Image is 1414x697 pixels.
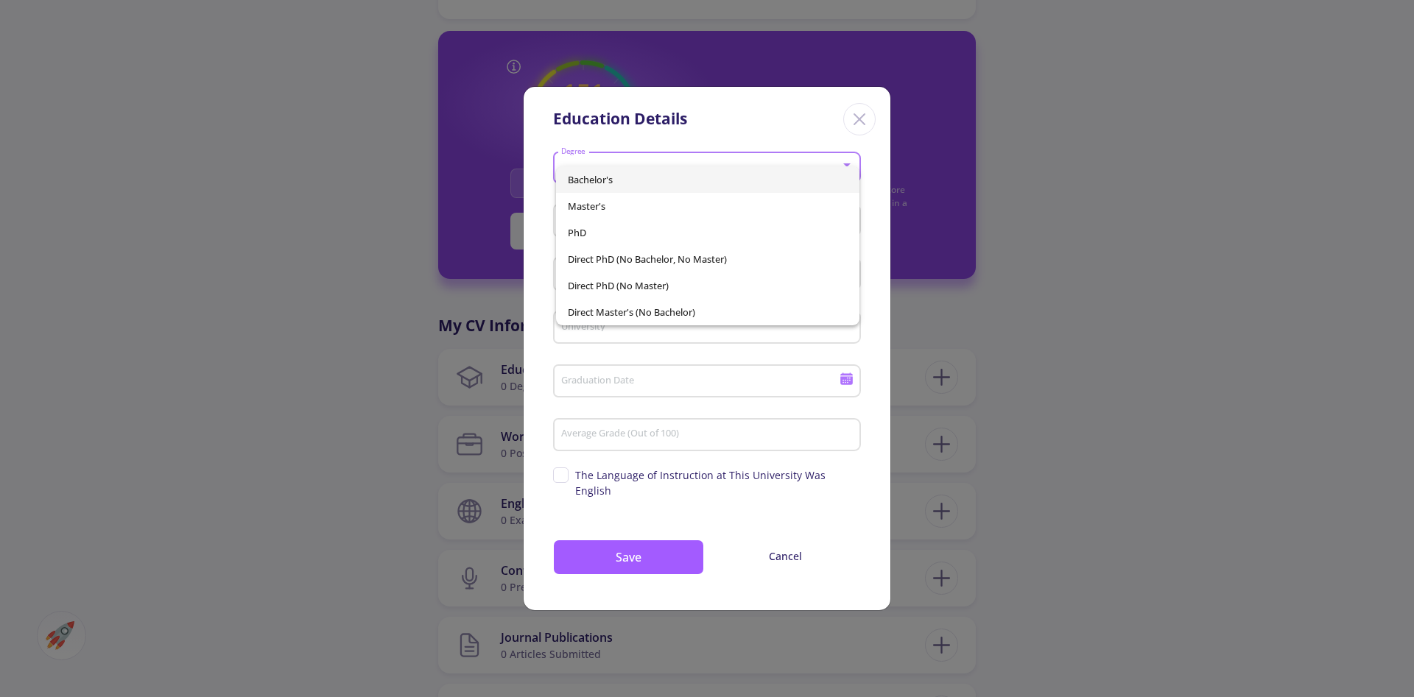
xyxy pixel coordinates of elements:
[568,246,848,272] span: Direct PhD (No Bachelor, No Master)
[568,219,848,246] span: PhD
[568,272,848,299] span: Direct PhD (No Master)
[568,193,848,219] span: Master's
[568,166,848,193] span: Bachelor's
[568,299,848,325] span: Direct Master's (No Bachelor)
